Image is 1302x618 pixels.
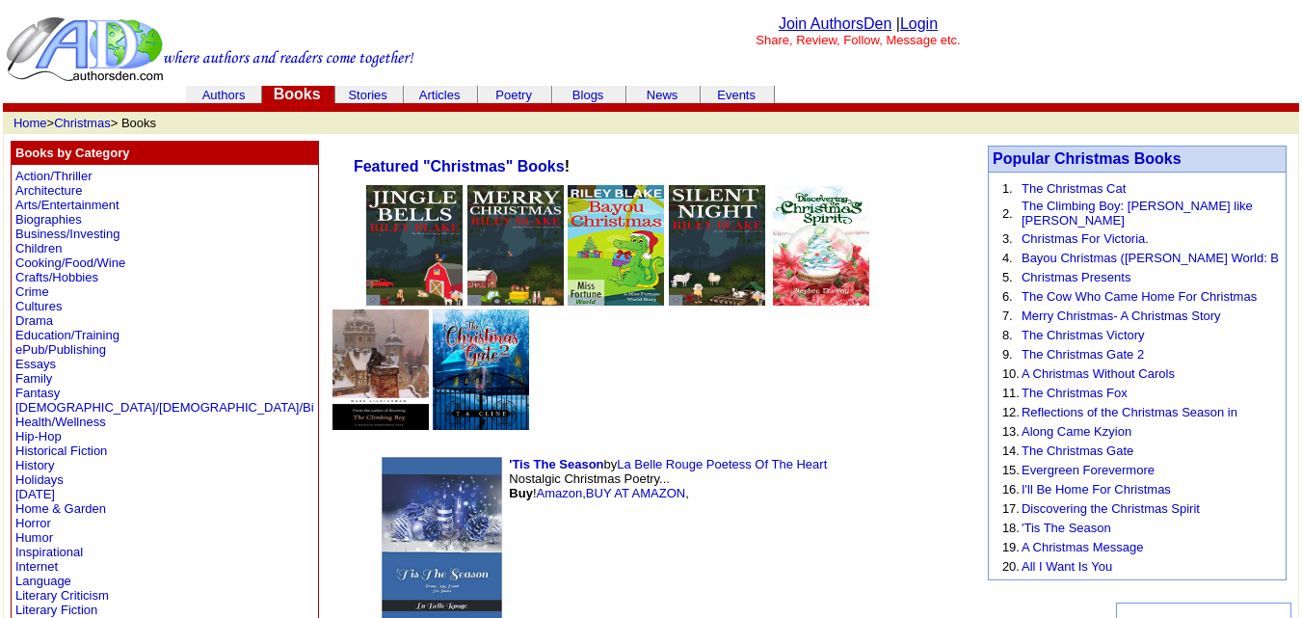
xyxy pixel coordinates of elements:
[509,486,533,500] b: Buy
[1022,559,1112,574] a: All I Want Is You
[568,292,664,309] a: Bayou Christmas (Miss Fortune World: Bayou Cozy Romantic Thrills Book 3)
[626,94,627,95] img: cleardot.gif
[274,86,321,102] a: Books
[15,545,83,559] a: Inspirational
[334,94,335,95] img: cleardot.gif
[1002,251,1013,265] font: 4.
[1022,482,1171,497] a: I'll Be Home For Christmas
[1022,463,1155,477] a: Evergreen Forevermore
[1022,270,1130,284] a: Christmas Presents
[467,185,564,306] img: 80336.jpg
[419,88,461,102] a: Articles
[1002,366,1020,381] font: 10.
[1002,386,1020,400] font: 11.
[15,241,62,255] a: Children
[332,309,429,430] img: 26820.jpg
[756,33,960,47] font: Share, Review, Follow, Message etc.
[1002,443,1020,458] font: 14.
[1022,405,1237,419] a: Reflections of the Christmas Season in
[625,94,626,95] img: cleardot.gif
[1022,386,1128,400] a: The Christmas Fox
[552,94,553,95] img: cleardot.gif
[354,158,570,175] b: !
[1002,482,1020,497] font: 16.
[1022,501,1200,516] a: Discovering the Christmas Spirit
[15,400,314,415] a: [DEMOGRAPHIC_DATA]/[DEMOGRAPHIC_DATA]/Bi
[15,588,109,603] a: Literary Criticism
[1022,309,1221,323] a: Merry Christmas- A Christmas Story
[6,15,414,83] img: header_logo2.gif
[332,416,429,433] a: The Climbing Boy: Dickens like Christmas classic.
[1002,328,1013,342] font: 8.
[366,185,463,306] img: 80335.jpg
[669,185,765,306] img: 80334.jpg
[202,88,246,102] a: Authors
[1022,289,1257,304] a: The Cow Who Came Home For Christmas
[537,486,583,500] a: Amazon
[993,150,1182,167] font: Popular Christmas Books
[332,175,333,185] img: cleardot.gif
[1002,270,1013,284] font: 5.
[572,88,604,102] a: Blogs
[467,292,564,309] a: Merry Christmas- A Christmas Story
[433,309,529,430] img: 74516.jpg
[15,255,125,270] a: Cooking/Food/Wine
[1022,199,1253,228] a: The Climbing Boy: [PERSON_NAME] like [PERSON_NAME]
[366,292,463,309] a: Jingle Bells-A Christmas Novelette
[1022,540,1143,554] a: A Christmas Message
[15,146,129,160] b: Books by Category
[186,94,187,95] img: cleardot.gif
[1022,443,1133,458] a: The Christmas Gate
[700,94,701,95] img: cleardot.gif
[15,227,120,241] a: Business/Investing
[1002,309,1013,323] font: 7.
[348,88,386,102] a: Stories
[15,299,62,313] a: Cultures
[1002,289,1013,304] font: 6.
[647,88,678,102] a: News
[1002,559,1020,574] font: 20.
[779,15,891,32] a: Join AuthorsDen
[15,284,49,299] a: Crime
[478,94,479,95] img: cleardot.gif
[15,386,60,400] a: Fantasy
[15,603,97,617] a: Literary Fiction
[586,486,685,500] a: BUY AT AMAZON
[774,94,775,95] img: cleardot.gif
[1002,521,1020,535] font: 18.
[15,429,62,443] a: Hip-Hop
[1002,347,1013,362] font: 9.
[15,458,54,472] a: History
[187,94,188,95] img: cleardot.gif
[404,94,405,95] img: cleardot.gif
[900,15,938,32] a: Login
[1002,405,1020,419] font: 12.
[864,485,941,601] img: shim.gif
[15,574,71,588] a: Language
[403,94,404,95] img: cleardot.gif
[669,292,765,309] a: Silent Night-A Christmas Novelette
[1022,251,1279,265] a: Bayou Christmas ([PERSON_NAME] World: B
[433,416,529,433] a: The Christmas Gate 2
[15,169,92,183] a: Action/Thriller
[15,357,56,371] a: Essays
[15,342,106,357] a: ePub/Publishing
[1022,366,1175,381] a: A Christmas Without Carols
[617,457,827,471] a: La Belle Rouge Poetess Of The Heart
[701,94,702,95] img: cleardot.gif
[896,15,938,32] font: |
[1002,463,1020,477] font: 15.
[509,457,603,471] a: 'Tis The Season
[1022,521,1111,535] a: 'Tis The Season
[1022,231,1149,246] a: Christmas For Victoria.
[15,487,55,501] a: [DATE]
[13,116,156,130] font: > > Books
[1022,347,1144,362] a: The Christmas Gate 2
[261,94,262,95] img: cleardot.gif
[717,88,756,102] a: Events
[15,183,82,198] a: Architecture
[15,530,53,545] a: Humor
[568,185,664,306] img: 75919.jpg
[773,185,869,306] img: 79000.jpeg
